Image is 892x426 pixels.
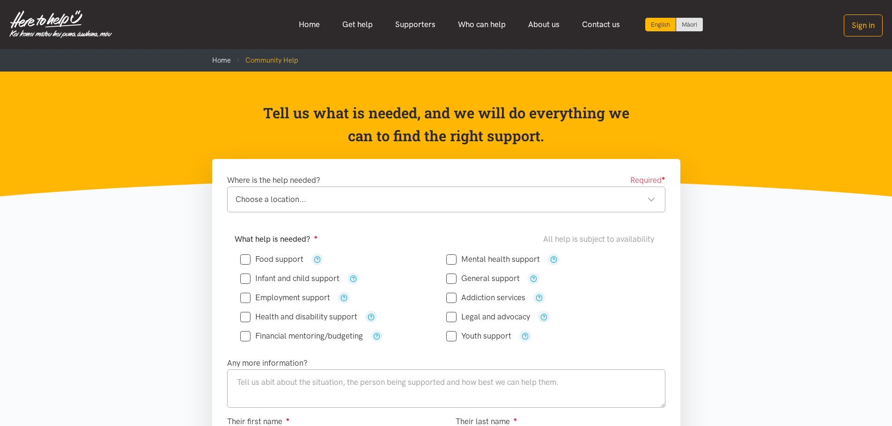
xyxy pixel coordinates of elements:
[447,14,517,35] a: Who can help
[446,332,511,340] label: Youth support
[662,174,665,181] sup: ●
[543,233,658,245] div: All help is subject to availability
[446,274,520,282] label: General support
[844,14,883,36] button: Sign in
[314,233,318,240] sup: ●
[240,332,363,340] label: Financial mentoring/budgeting
[446,313,530,321] label: Legal and advocacy
[227,174,320,187] label: Where is the help needed?
[240,255,303,263] label: Food support
[571,14,631,35] a: Contact us
[446,294,525,302] label: Addiction services
[446,255,540,263] label: Mental health support
[645,18,703,31] div: Language toggle
[645,18,676,31] div: Current language
[9,10,112,38] img: Home
[240,274,339,282] label: Infant and child support
[236,193,656,206] div: Choose a location...
[231,55,298,66] li: Community Help
[227,357,308,369] label: Any more information?
[286,416,290,423] sup: ●
[212,56,231,65] a: Home
[514,416,517,423] sup: ●
[384,14,447,35] a: Supporters
[235,233,318,245] label: What help is needed?
[260,101,632,148] p: Tell us what is needed, and we will do everything we can to find the right support.
[331,14,384,35] a: Get help
[288,14,331,35] a: Home
[630,174,665,187] span: Required
[676,18,703,31] a: Switch to Te Reo Māori
[240,294,330,302] label: Employment support
[517,14,571,35] a: About us
[240,313,357,321] label: Health and disability support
